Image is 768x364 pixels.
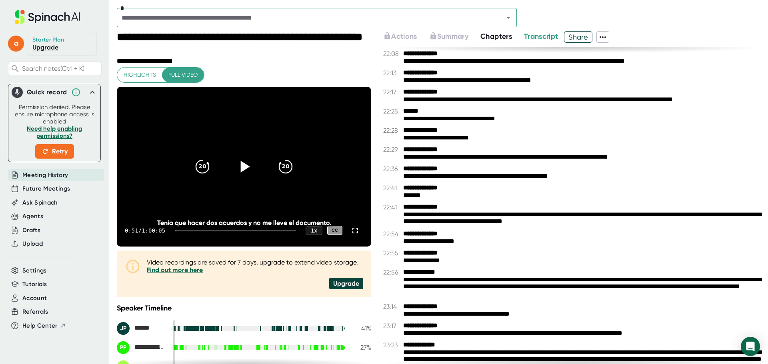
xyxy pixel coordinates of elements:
[564,31,592,43] button: Share
[124,70,156,80] span: Highlights
[383,88,401,96] span: 22:17
[383,165,401,173] span: 22:36
[27,88,67,96] div: Quick record
[147,259,363,274] div: Video recordings are saved for 7 days, upgrade to extend video storage.
[22,198,58,207] button: Ask Spinach
[35,144,74,159] button: Retry
[12,84,97,100] div: Quick record
[22,226,40,235] button: Drafts
[117,341,130,354] div: PP
[22,171,68,180] button: Meeting History
[480,31,512,42] button: Chapters
[22,184,70,193] button: Future Meetings
[503,12,514,23] button: Open
[383,341,401,349] span: 23:23
[13,103,96,159] div: Permission denied. Please ensure microphone access is enabled
[480,32,512,41] span: Chapters
[32,36,64,44] div: Starter Plan
[383,31,417,42] button: Actions
[22,239,43,249] button: Upload
[117,322,130,335] div: JP
[524,31,558,42] button: Transcript
[383,127,401,134] span: 22:28
[383,230,401,238] span: 22:54
[22,321,66,330] button: Help Center
[162,68,204,82] button: Full video
[383,69,401,77] span: 22:13
[22,321,58,330] span: Help Center
[27,125,82,139] a: Need help enabling permissions?
[383,269,401,276] span: 22:56
[391,32,417,41] span: Actions
[8,36,24,52] span: a
[351,344,371,351] div: 27 %
[351,324,371,332] div: 41 %
[741,337,760,356] div: Open Intercom Messenger
[383,184,401,192] span: 22:41
[22,307,48,316] button: Referrals
[383,303,401,310] span: 23:14
[22,65,84,72] span: Search notes (Ctrl + K)
[383,107,401,115] span: 22:25
[168,70,198,80] span: Full video
[32,44,58,51] a: Upgrade
[327,226,342,235] div: CC
[117,341,165,354] div: Pere Pla-Junca
[437,32,468,41] span: Summary
[383,31,429,43] div: Upgrade to access
[125,227,165,234] div: 0:51 / 1:00:05
[117,304,371,312] div: Speaker Timeline
[429,31,480,43] div: Upgrade to access
[329,278,363,289] div: Upgrade
[22,266,47,275] button: Settings
[22,294,47,303] button: Account
[306,226,322,235] div: 1 x
[22,212,43,221] button: Agents
[383,322,401,330] span: 23:17
[117,68,162,82] button: Highlights
[429,31,468,42] button: Summary
[383,50,401,58] span: 22:08
[564,30,592,44] span: Share
[383,249,401,257] span: 22:55
[383,146,401,153] span: 22:29
[142,219,346,227] div: Tenía que hacer dos acuerdos y no me lleve el documento.
[42,147,68,156] span: Retry
[524,32,558,41] span: Transcript
[22,280,47,289] button: Tutorials
[147,266,203,274] a: Find out more here
[383,203,401,211] span: 22:41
